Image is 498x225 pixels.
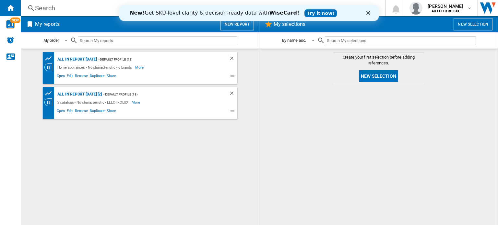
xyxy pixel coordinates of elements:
div: Category View [44,98,56,106]
b: AU ELECTROLUX [432,9,459,13]
div: - Default profile (18) [97,55,216,63]
div: Search [35,4,368,13]
span: Open [56,73,66,81]
div: Product prices grid [44,89,56,97]
span: Open [56,108,66,116]
span: Duplicate [89,108,106,116]
div: Product prices grid [44,54,56,62]
div: Close [247,6,254,10]
h2: My selections [272,18,307,30]
div: - Default profile (18) [102,90,216,98]
div: Home appliances - No characteristic - 6 brands [56,63,135,71]
div: All in report [DATE] [56,55,97,63]
div: Category View [44,63,56,71]
span: Edit [66,73,74,81]
span: Create your first selection before adding references. [333,54,424,66]
input: Search My reports [78,36,237,45]
span: Share [106,73,117,81]
img: alerts-logo.svg [6,36,14,44]
div: My order [43,38,59,43]
div: Delete [229,90,237,98]
span: Rename [74,108,89,116]
span: More [132,98,141,106]
span: Rename [74,73,89,81]
span: More [135,63,145,71]
button: New selection [454,18,492,30]
span: NEW [10,17,20,23]
button: New selection [359,70,398,82]
img: profile.jpg [409,2,422,15]
h2: My reports [34,18,61,30]
button: New report [220,18,254,30]
div: 2 catalogs - No characteristic - ELECTROLUX [56,98,132,106]
iframe: Intercom live chat banner [119,5,379,21]
div: By name asc. [282,38,306,43]
span: Edit [66,108,74,116]
div: All in report [DATE] [2] [56,90,102,98]
span: Duplicate [89,73,106,81]
img: wise-card.svg [6,20,15,28]
input: Search My selections [325,36,476,45]
div: Delete [229,55,237,63]
span: [PERSON_NAME] [428,3,463,9]
span: Share [106,108,117,116]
